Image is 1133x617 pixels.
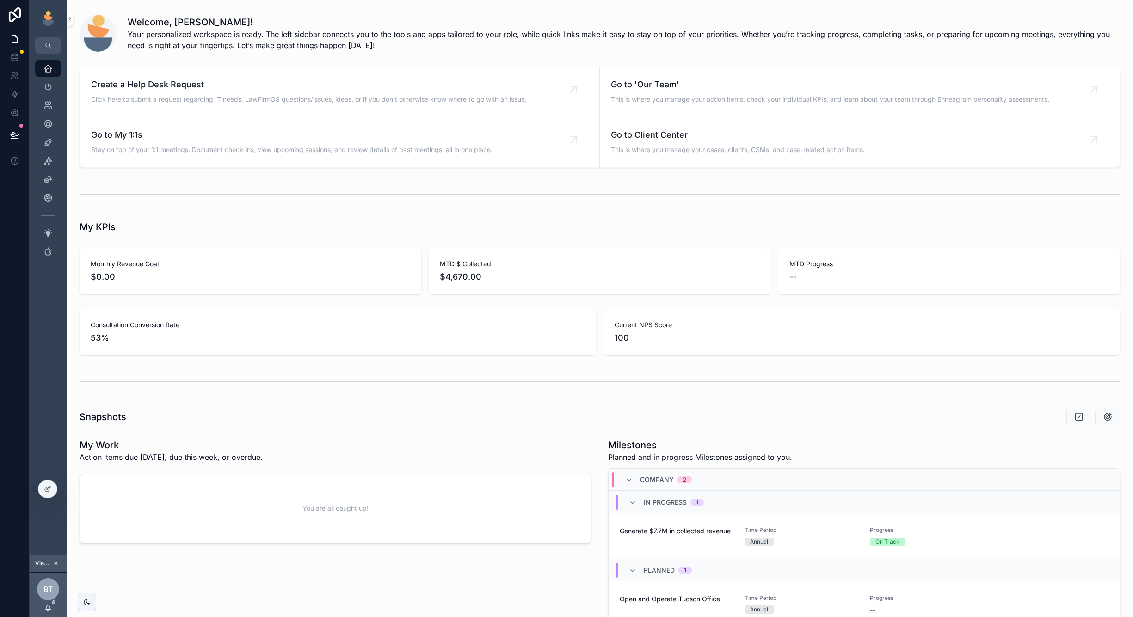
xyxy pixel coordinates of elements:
[80,452,263,463] p: Action items due [DATE], due this week, or overdue.
[611,95,1049,104] span: This is where you manage your action items, check your individual KPIs, and learn about your team...
[870,605,875,615] span: --
[696,499,698,506] div: 1
[91,128,493,141] span: Go to My 1:1s
[611,145,865,154] span: This is where you manage your cases, clients, CSMs, and case-related action items.
[608,439,792,452] h1: Milestones
[43,584,53,595] span: BT
[640,475,674,484] span: Company
[91,320,585,330] span: Consultation Conversion Rate
[875,538,899,546] div: On Track
[789,259,1109,269] span: MTD Progress
[80,117,600,167] a: Go to My 1:1sStay on top of your 1:1 meetings. Document check-ins, view upcoming sessions, and re...
[611,128,865,141] span: Go to Client Center
[684,567,686,574] div: 1
[745,594,858,602] span: Time Period
[620,526,733,536] span: Generate $7.7M in collected revenue
[128,29,1120,51] span: Your personalized workspace is ready. The left sidebar connects you to the tools and apps tailore...
[80,220,116,233] h1: My KPIs
[615,331,1109,344] span: 100
[608,452,792,463] span: Planned and in progress Milestones assigned to you.
[870,526,984,534] span: Progress
[750,538,768,546] div: Annual
[91,331,585,344] span: 53%
[745,526,858,534] span: Time Period
[80,439,263,452] h1: My Work
[302,504,369,513] span: You are all caught up!
[91,259,410,269] span: Monthly Revenue Goal
[440,270,759,283] span: $4,670.00
[750,605,768,614] div: Annual
[615,320,1109,330] span: Current NPS Score
[91,78,527,91] span: Create a Help Desk Request
[91,145,493,154] span: Stay on top of your 1:1 meetings. Document check-ins, view upcoming sessions, and review details ...
[644,566,675,575] span: Planned
[80,67,600,117] a: Create a Help Desk RequestClick here to submit a request regarding IT needs, LawFirmOS questions/...
[683,476,686,483] div: 2
[128,16,1120,29] h1: Welcome, [PERSON_NAME]!
[789,270,797,283] span: --
[609,513,1120,559] a: Generate $7.7M in collected revenueTime PeriodAnnualProgressOn Track
[41,11,55,26] img: App logo
[91,95,527,104] span: Click here to submit a request regarding IT needs, LawFirmOS questions/issues, ideas, or if you d...
[600,67,1120,117] a: Go to 'Our Team'This is where you manage your action items, check your individual KPIs, and learn...
[870,594,984,602] span: Progress
[30,54,67,272] div: scrollable content
[91,270,410,283] span: $0.00
[644,498,687,507] span: In Progress
[600,117,1120,167] a: Go to Client CenterThis is where you manage your cases, clients, CSMs, and case-related action it...
[35,560,51,567] span: Viewing as [PERSON_NAME]
[611,78,1049,91] span: Go to 'Our Team'
[80,410,126,423] h1: Snapshots
[440,259,759,269] span: MTD $ Collected
[620,594,733,604] span: Open and Operate Tucson Office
